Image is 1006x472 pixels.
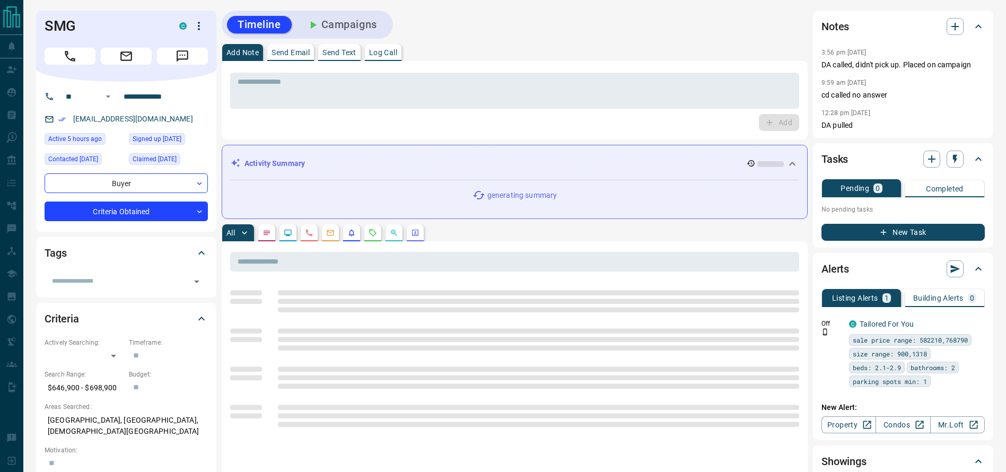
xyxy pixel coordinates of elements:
[911,362,955,373] span: bathrooms: 2
[73,115,193,123] a: [EMAIL_ADDRESS][DOMAIN_NAME]
[101,48,152,65] span: Email
[913,294,964,302] p: Building Alerts
[133,154,177,164] span: Claimed [DATE]
[821,402,985,413] p: New Alert:
[244,158,305,169] p: Activity Summary
[45,412,208,440] p: [GEOGRAPHIC_DATA], [GEOGRAPHIC_DATA], [DEMOGRAPHIC_DATA][GEOGRAPHIC_DATA]
[272,49,310,56] p: Send Email
[821,49,867,56] p: 3:56 pm [DATE]
[129,338,208,347] p: Timeframe:
[45,379,124,397] p: $646,900 - $698,900
[296,16,388,33] button: Campaigns
[305,229,313,237] svg: Calls
[45,153,124,168] div: Fri Oct 03 2025
[853,376,927,387] span: parking spots min: 1
[926,185,964,193] p: Completed
[860,320,914,328] a: Tailored For You
[821,319,843,328] p: Off
[821,79,867,86] p: 9:59 am [DATE]
[263,229,271,237] svg: Notes
[45,173,208,193] div: Buyer
[45,133,124,148] div: Wed Oct 15 2025
[970,294,974,302] p: 0
[821,260,849,277] h2: Alerts
[369,49,397,56] p: Log Call
[411,229,419,237] svg: Agent Actions
[45,306,208,331] div: Criteria
[487,190,557,201] p: generating summary
[347,229,356,237] svg: Listing Alerts
[821,202,985,217] p: No pending tasks
[853,362,901,373] span: beds: 2.1-2.9
[102,90,115,103] button: Open
[226,49,259,56] p: Add Note
[189,274,204,289] button: Open
[369,229,377,237] svg: Requests
[45,338,124,347] p: Actively Searching:
[821,109,870,117] p: 12:28 pm [DATE]
[821,453,867,470] h2: Showings
[45,402,208,412] p: Areas Searched:
[227,16,292,33] button: Timeline
[821,90,985,101] p: cd called no answer
[876,185,880,192] p: 0
[885,294,889,302] p: 1
[157,48,208,65] span: Message
[129,370,208,379] p: Budget:
[45,244,66,261] h2: Tags
[841,185,869,192] p: Pending
[45,202,208,221] div: Criteria Obtained
[853,335,968,345] span: sale price range: 582210,768790
[821,120,985,131] p: DA pulled
[821,14,985,39] div: Notes
[231,154,799,173] div: Activity Summary
[821,18,849,35] h2: Notes
[821,59,985,71] p: DA called, didn't pick up. Placed on campaign
[45,18,163,34] h1: SMG
[390,229,398,237] svg: Opportunities
[876,416,930,433] a: Condos
[832,294,878,302] p: Listing Alerts
[45,445,208,455] p: Motivation:
[45,310,79,327] h2: Criteria
[821,146,985,172] div: Tasks
[58,116,66,123] svg: Email Verified
[45,48,95,65] span: Call
[129,153,208,168] div: Tue Sep 30 2025
[821,416,876,433] a: Property
[849,320,856,328] div: condos.ca
[48,154,98,164] span: Contacted [DATE]
[45,240,208,266] div: Tags
[821,151,848,168] h2: Tasks
[821,224,985,241] button: New Task
[821,256,985,282] div: Alerts
[179,22,187,30] div: condos.ca
[326,229,335,237] svg: Emails
[821,328,829,336] svg: Push Notification Only
[133,134,181,144] span: Signed up [DATE]
[48,134,102,144] span: Active 5 hours ago
[226,229,235,237] p: All
[853,348,927,359] span: size range: 900,1318
[129,133,208,148] div: Fri Sep 26 2025
[284,229,292,237] svg: Lead Browsing Activity
[45,370,124,379] p: Search Range:
[322,49,356,56] p: Send Text
[930,416,985,433] a: Mr.Loft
